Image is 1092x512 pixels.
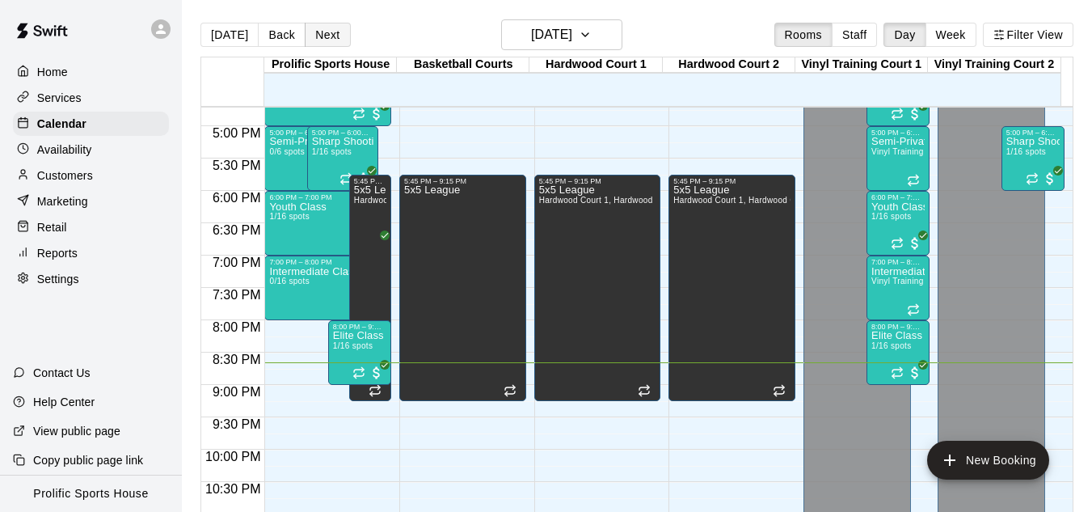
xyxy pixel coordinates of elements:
[534,175,661,401] div: 5:45 PM – 9:15 PM: 5x5 League
[866,126,930,191] div: 5:00 PM – 6:00 PM: Semi-Private Class
[312,129,374,137] div: 5:00 PM – 6:00 PM
[209,191,265,205] span: 6:00 PM
[339,172,352,185] span: Recurring event
[673,196,818,205] span: Hardwood Court 1, Hardwood Court 2
[927,441,1049,480] button: add
[531,23,572,46] h6: [DATE]
[13,60,169,84] a: Home
[269,193,386,201] div: 6:00 PM – 7:00 PM
[871,193,925,201] div: 6:00 PM – 7:00 PM
[264,57,397,73] div: Prolific Sports House
[307,126,379,191] div: 5:00 PM – 6:00 PM: Sharp Shooting Class
[352,108,365,121] span: Recurring event
[209,353,265,366] span: 8:30 PM
[369,365,385,381] span: All customers have paid
[1006,147,1046,156] span: 1/16 spots filled
[33,365,91,381] p: Contact Us
[209,288,265,302] span: 7:30 PM
[37,167,93,184] p: Customers
[928,57,1060,73] div: Vinyl Training Court 2
[209,320,265,334] span: 8:00 PM
[264,126,336,191] div: 5:00 PM – 6:00 PM: Semi-Private Class
[13,163,169,188] a: Customers
[356,171,372,187] span: All customers have paid
[369,384,382,397] span: Recurring event
[305,23,350,47] button: Next
[200,23,259,47] button: [DATE]
[369,106,385,122] span: All customers have paid
[638,384,651,397] span: Recurring event
[264,191,391,256] div: 6:00 PM – 7:00 PM: Youth Class
[209,385,265,399] span: 9:00 PM
[866,191,930,256] div: 6:00 PM – 7:00 PM: Youth Class
[907,303,920,316] span: Recurring event
[269,147,305,156] span: 0/6 spots filled
[209,126,265,140] span: 5:00 PM
[33,394,95,410] p: Help Center
[269,129,331,137] div: 5:00 PM – 6:00 PM
[201,450,264,463] span: 10:00 PM
[269,258,386,266] div: 7:00 PM – 8:00 PM
[668,175,795,401] div: 5:45 PM – 9:15 PM: 5x5 League
[37,142,92,158] p: Availability
[352,366,365,379] span: Recurring event
[354,177,386,185] div: 5:45 PM – 9:15 PM
[832,23,878,47] button: Staff
[37,116,86,132] p: Calendar
[328,320,391,385] div: 8:00 PM – 9:00 PM: Elite Class
[258,23,306,47] button: Back
[1026,172,1039,185] span: Recurring event
[795,57,928,73] div: Vinyl Training Court 1
[501,19,622,50] button: [DATE]
[883,23,925,47] button: Day
[891,366,904,379] span: Recurring event
[269,277,309,286] span: 0/16 spots filled
[504,384,516,397] span: Recurring event
[891,237,904,250] span: Recurring event
[37,219,67,235] p: Retail
[871,147,955,156] span: Vinyl Training Court 1
[349,175,391,401] div: 5:45 PM – 9:15 PM: 5x5 League
[37,271,79,287] p: Settings
[13,189,169,214] a: Marketing
[871,323,925,331] div: 8:00 PM – 9:00 PM
[264,256,391,320] div: 7:00 PM – 8:00 PM: Intermediate Class
[907,235,923,252] span: All customers have paid
[866,256,930,320] div: 7:00 PM – 8:00 PM: Intermediate Class
[13,241,169,265] a: Reports
[13,86,169,110] a: Services
[773,384,786,397] span: Recurring event
[33,423,120,439] p: View public page
[209,223,265,237] span: 6:30 PM
[333,323,386,331] div: 8:00 PM – 9:00 PM
[399,175,526,401] div: 5:45 PM – 9:15 PM: 5x5 League
[13,267,169,291] a: Settings
[925,23,976,47] button: Week
[37,64,68,80] p: Home
[1001,126,1065,191] div: 5:00 PM – 6:00 PM: Sharp Shooting Class
[529,57,662,73] div: Hardwood Court 1
[13,112,169,136] a: Calendar
[983,23,1073,47] button: Filter View
[663,57,795,73] div: Hardwood Court 2
[774,23,833,47] button: Rooms
[891,108,904,121] span: Recurring event
[209,159,265,172] span: 5:30 PM
[37,245,78,261] p: Reports
[13,138,169,162] a: Availability
[907,174,920,187] span: Recurring event
[37,193,88,209] p: Marketing
[13,215,169,239] a: Retail
[871,277,955,286] span: Vinyl Training Court 1
[404,177,521,185] div: 5:45 PM – 9:15 PM
[354,196,499,205] span: Hardwood Court 1, Hardwood Court 2
[209,256,265,269] span: 7:00 PM
[907,106,923,122] span: All customers have paid
[269,212,309,221] span: 1/16 spots filled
